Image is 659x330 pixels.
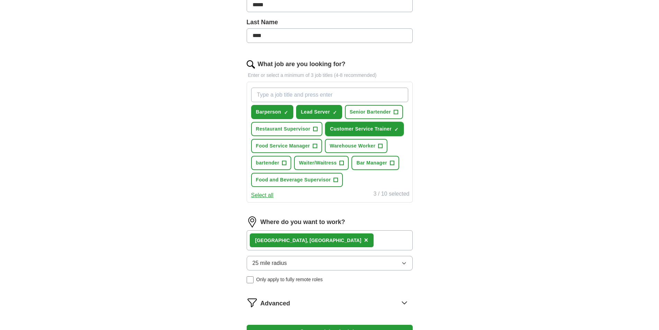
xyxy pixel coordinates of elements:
[260,299,290,308] span: Advanced
[247,60,255,69] img: search.png
[330,125,392,133] span: Customer Service Trainer
[325,139,387,153] button: Warehouse Worker
[394,127,399,132] span: ✓
[256,176,331,184] span: Food and Beverage Supervisor
[301,108,330,116] span: Lead Server
[251,105,293,119] button: Barperson✓
[296,105,342,119] button: Lead Server✓
[294,156,349,170] button: Waiter/Waitress
[247,276,254,283] input: Only apply to fully remote roles
[255,237,361,244] div: [GEOGRAPHIC_DATA], [GEOGRAPHIC_DATA]
[351,156,399,170] button: Bar Manager
[260,217,345,227] label: Where do you want to work?
[256,125,311,133] span: Restaurant Supervisor
[251,156,292,170] button: bartender
[251,88,408,102] input: Type a job title and press enter
[284,110,288,115] span: ✓
[330,142,375,150] span: Warehouse Worker
[373,190,409,199] div: 3 / 10 selected
[364,236,368,244] span: ×
[258,60,346,69] label: What job are you looking for?
[325,122,404,136] button: Customer Service Trainer✓
[256,142,310,150] span: Food Service Manager
[253,259,287,267] span: 25 mile radius
[251,122,323,136] button: Restaurant Supervisor
[350,108,391,116] span: Senior Bartender
[345,105,403,119] button: Senior Bartender
[251,139,322,153] button: Food Service Manager
[251,191,274,199] button: Select all
[356,159,387,167] span: Bar Manager
[364,235,368,246] button: ×
[251,173,343,187] button: Food and Beverage Supervisor
[247,72,413,79] p: Enter or select a minimum of 3 job titles (4-8 recommended)
[247,256,413,270] button: 25 mile radius
[256,276,323,283] span: Only apply to fully remote roles
[247,18,413,27] label: Last Name
[299,159,337,167] span: Waiter/Waitress
[256,108,281,116] span: Barperson
[333,110,337,115] span: ✓
[247,216,258,228] img: location.png
[256,159,280,167] span: bartender
[247,297,258,308] img: filter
